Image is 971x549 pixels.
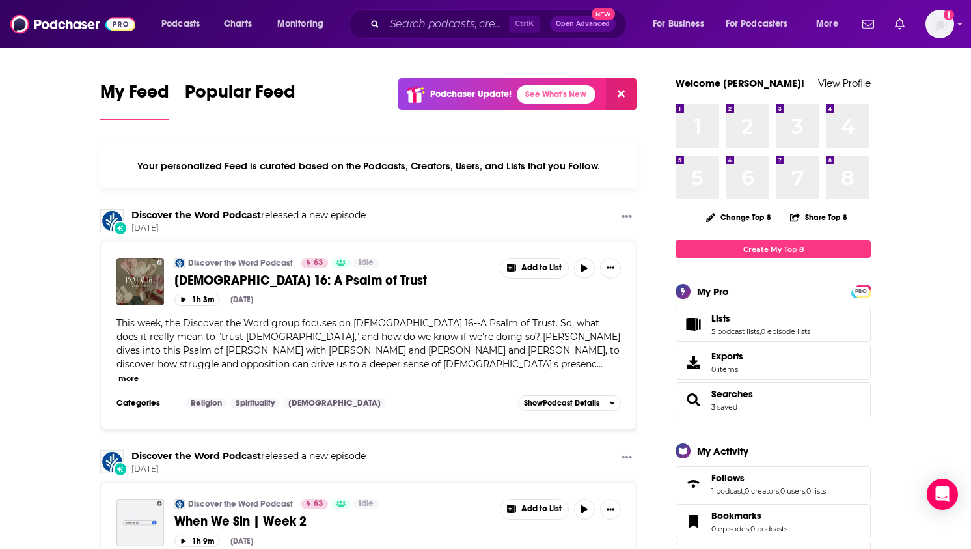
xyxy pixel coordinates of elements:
[789,204,848,230] button: Share Top 8
[518,395,621,411] button: ShowPodcast Details
[500,500,568,519] button: Show More Button
[680,475,706,493] a: Follows
[925,10,954,38] button: Show profile menu
[500,259,568,278] button: Show More Button
[711,524,749,533] a: 0 episodes
[680,353,706,371] span: Exports
[161,15,200,33] span: Podcasts
[385,14,509,35] input: Search podcasts, credits, & more...
[853,287,869,296] span: PRO
[711,350,743,362] span: Exports
[100,144,637,188] div: Your personalized Feed is curated based on the Podcasts, Creators, Users, and Lists that you Follow.
[100,81,169,111] span: My Feed
[600,499,621,520] button: Show More Button
[761,327,810,336] a: 0 episode lists
[925,10,954,38] img: User Profile
[131,450,366,462] h3: released a new episode
[521,263,562,273] span: Add to List
[745,486,779,496] a: 0 creators
[556,21,610,27] span: Open Advanced
[116,398,175,408] h3: Categories
[698,209,779,225] button: Change Top 8
[131,464,366,475] span: [DATE]
[131,450,261,462] a: Discover the Word Podcast
[174,258,185,268] img: Discover the Word Podcast
[779,486,780,496] span: ,
[524,399,599,408] span: Show Podcast Details
[818,77,871,89] a: View Profile
[353,499,379,509] a: Idle
[185,81,295,111] span: Popular Feed
[174,272,427,289] span: [DEMOGRAPHIC_DATA] 16: A Psalm of Trust
[680,315,706,333] a: Lists
[230,537,253,546] div: [DATE]
[116,258,164,305] img: Psalm 16: A Psalm of Trust
[711,388,753,400] span: Searches
[676,77,804,89] a: Welcome [PERSON_NAME]!
[697,285,729,298] div: My Pro
[116,499,164,546] img: When We Sin | Week 2
[805,486,806,496] span: ,
[509,16,540,33] span: Ctrl K
[185,398,227,408] a: Religion
[100,450,124,473] img: Discover the Word Podcast
[717,14,807,35] button: open menu
[676,345,871,380] a: Exports
[277,15,323,33] span: Monitoring
[215,14,260,35] a: Charts
[314,498,323,511] span: 63
[890,13,910,35] a: Show notifications dropdown
[750,524,787,533] a: 0 podcasts
[517,85,595,104] a: See What's New
[644,14,720,35] button: open menu
[100,209,124,232] img: Discover the Word Podcast
[131,209,366,221] h3: released a new episode
[711,510,787,522] a: Bookmarks
[680,391,706,409] a: Searches
[100,81,169,120] a: My Feed
[676,307,871,342] span: Lists
[353,258,379,268] a: Idle
[743,486,745,496] span: ,
[224,15,252,33] span: Charts
[806,486,826,496] a: 0 lists
[711,472,745,484] span: Follows
[174,272,491,289] a: [DEMOGRAPHIC_DATA] 16: A Psalm of Trust
[116,317,620,370] span: This week, the Discover the Word group focuses on [DEMOGRAPHIC_DATA] 16--A Psalm of Trust. So, wh...
[711,472,826,484] a: Follows
[131,209,261,221] a: Discover the Word Podcast
[301,499,328,509] a: 63
[314,257,323,270] span: 63
[597,358,603,370] span: ...
[188,258,293,268] a: Discover the Word Podcast
[749,524,750,533] span: ,
[301,258,328,268] a: 63
[711,313,730,324] span: Lists
[550,16,616,32] button: Open AdvancedNew
[10,12,135,36] img: Podchaser - Follow, Share and Rate Podcasts
[711,327,759,336] a: 5 podcast lists
[230,398,280,408] a: Spirituality
[359,257,374,270] span: Idle
[152,14,217,35] button: open menu
[118,373,139,384] button: more
[361,9,639,39] div: Search podcasts, credits, & more...
[592,8,615,20] span: New
[807,14,855,35] button: open menu
[430,89,512,100] p: Podchaser Update!
[927,479,958,510] div: Open Intercom Messenger
[816,15,838,33] span: More
[711,402,737,412] a: 3 saved
[174,499,185,509] img: Discover the Word Podcast
[711,486,743,496] a: 1 podcast
[759,327,761,336] span: ,
[676,240,871,258] a: Create My Top 8
[676,504,871,539] span: Bookmarks
[268,14,340,35] button: open menu
[521,504,562,514] span: Add to List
